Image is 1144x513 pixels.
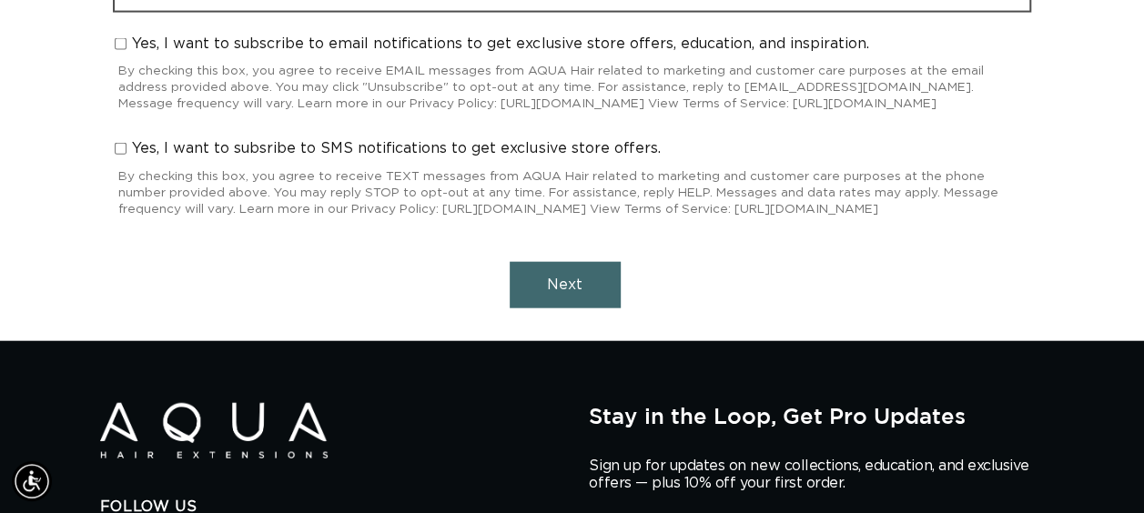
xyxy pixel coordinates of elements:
iframe: Chat Widget [1053,426,1144,513]
span: Yes, I want to subsribe to SMS notifications to get exclusive store offers. [132,139,660,158]
span: Next [547,277,582,292]
div: By checking this box, you agree to receive EMAIL messages from AQUA Hair related to marketing and... [115,56,1030,116]
img: Aqua Hair Extensions [100,403,328,458]
p: Sign up for updates on new collections, education, and exclusive offers — plus 10% off your first... [589,458,1044,492]
div: By checking this box, you agree to receive TEXT messages from AQUA Hair related to marketing and ... [115,162,1030,221]
span: Yes, I want to subscribe to email notifications to get exclusive store offers, education, and ins... [132,35,868,54]
div: Accessibility Menu [12,461,52,501]
button: Next [510,262,621,308]
h2: Stay in the Loop, Get Pro Updates [589,403,1044,428]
